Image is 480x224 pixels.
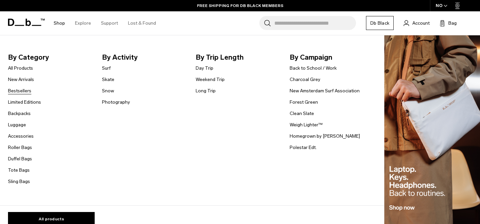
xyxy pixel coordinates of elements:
[290,144,317,151] a: Polestar Edt.
[404,19,430,27] a: Account
[128,11,156,35] a: Lost & Found
[8,178,30,185] a: Sling Bags
[196,76,225,83] a: Weekend Trip
[290,52,373,63] span: By Campaign
[290,87,360,94] a: New Amsterdam Surf Association
[290,76,320,83] a: Charcoal Grey
[8,52,91,63] span: By Category
[8,167,30,174] a: Tote Bags
[366,16,394,30] a: Db Black
[102,76,114,83] a: Skate
[75,11,91,35] a: Explore
[440,19,457,27] button: Bag
[102,99,130,106] a: Photography
[197,3,283,9] a: FREE SHIPPING FOR DB BLACK MEMBERS
[102,87,114,94] a: Snow
[196,65,213,72] a: Day Trip
[290,99,318,106] a: Forest Green
[290,133,360,140] a: Homegrown by [PERSON_NAME]
[290,65,337,72] a: Back to School / Work
[8,110,31,117] a: Backpacks
[8,144,32,151] a: Roller Bags
[8,99,41,106] a: Limited Editions
[8,133,34,140] a: Accessories
[8,155,32,162] a: Duffel Bags
[290,110,314,117] a: Clean Slate
[49,11,161,35] nav: Main Navigation
[196,52,279,63] span: By Trip Length
[102,65,111,72] a: Surf
[8,65,33,72] a: All Products
[412,20,430,27] span: Account
[101,11,118,35] a: Support
[8,121,26,128] a: Luggage
[290,121,323,128] a: Weigh Lighter™
[54,11,65,35] a: Shop
[196,87,216,94] a: Long Trip
[8,76,34,83] a: New Arrivals
[8,87,31,94] a: Bestsellers
[102,52,185,63] span: By Activity
[448,20,457,27] span: Bag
